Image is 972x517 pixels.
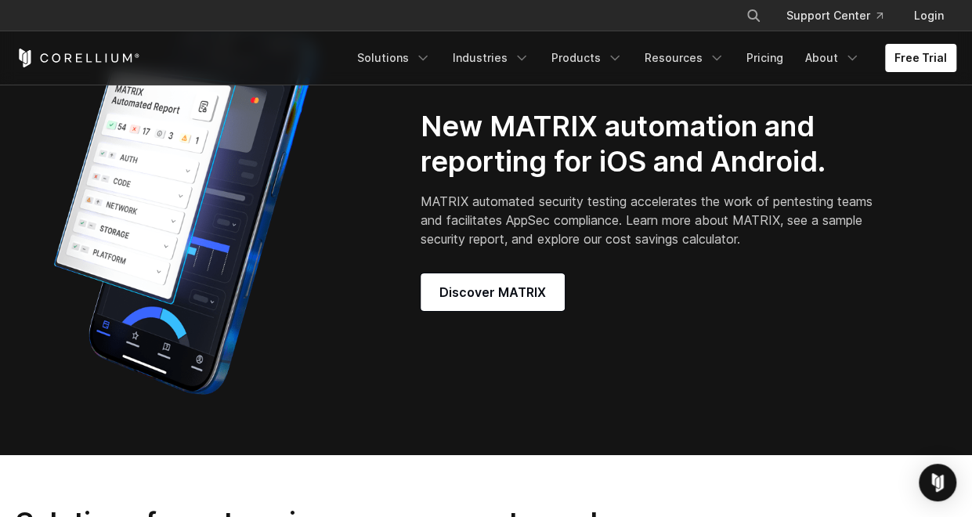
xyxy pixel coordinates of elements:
[635,44,734,72] a: Resources
[348,44,440,72] a: Solutions
[727,2,956,30] div: Navigation Menu
[439,283,546,302] span: Discover MATRIX
[885,44,956,72] a: Free Trial
[421,273,565,311] a: Discover MATRIX
[16,14,352,406] img: Corellium_MATRIX_Hero_1_1x
[902,2,956,30] a: Login
[421,109,897,179] h2: New MATRIX automation and reporting for iOS and Android.
[796,44,869,72] a: About
[919,464,956,501] div: Open Intercom Messenger
[348,44,956,72] div: Navigation Menu
[737,44,793,72] a: Pricing
[739,2,768,30] button: Search
[542,44,632,72] a: Products
[774,2,895,30] a: Support Center
[16,49,140,67] a: Corellium Home
[443,44,539,72] a: Industries
[421,192,897,248] p: MATRIX automated security testing accelerates the work of pentesting teams and facilitates AppSec...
